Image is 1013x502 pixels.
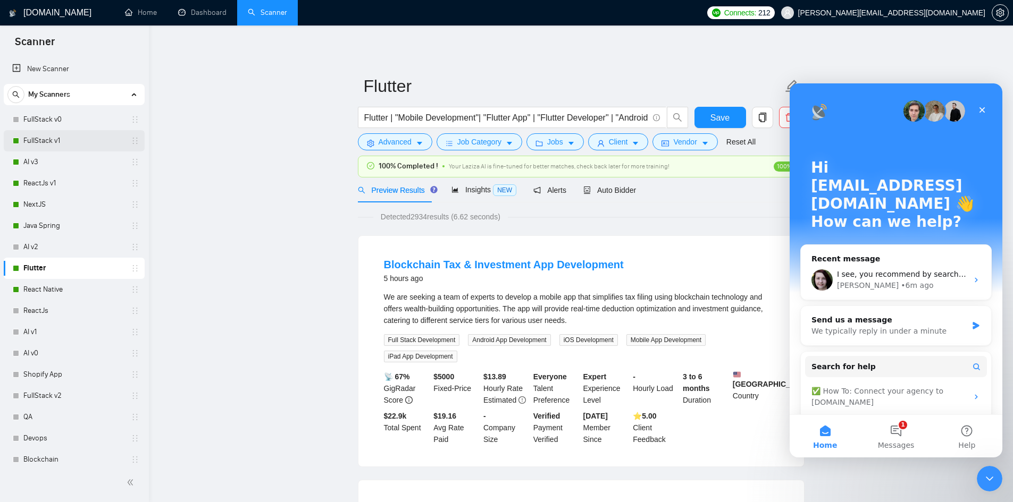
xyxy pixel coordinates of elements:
[588,133,649,150] button: userClientcaret-down
[583,186,636,194] span: Auto Bidder
[384,334,460,346] span: Full Stack Development
[609,136,628,148] span: Client
[111,197,144,208] div: • 6m ago
[169,358,186,365] span: Help
[15,273,197,294] button: Search for help
[633,412,656,420] b: ⭐️ 5.00
[416,139,423,147] span: caret-down
[22,278,86,289] span: Search for help
[364,111,648,124] input: Search Freelance Jobs...
[437,133,522,150] button: barsJob Categorycaret-down
[992,4,1009,21] button: setting
[382,410,432,445] div: Total Spent
[581,410,631,445] div: Member Since
[379,136,412,148] span: Advanced
[131,179,139,188] span: holder
[724,7,756,19] span: Connects:
[22,242,178,253] div: We typically reply in under a minute
[733,371,813,388] b: [GEOGRAPHIC_DATA]
[632,139,639,147] span: caret-down
[583,186,591,194] span: robot
[23,358,47,365] span: Home
[12,58,136,80] a: New Scanner
[142,331,213,374] button: Help
[652,133,717,150] button: idcardVendorcaret-down
[358,133,432,150] button: settingAdvancedcaret-down
[481,371,531,406] div: Hourly Rate
[23,321,124,343] a: AI v1
[681,371,731,406] div: Duration
[493,184,516,196] span: NEW
[526,133,584,150] button: folderJobscaret-down
[23,428,124,449] a: Devops
[581,371,631,406] div: Experience Level
[683,372,710,393] b: 3 to 6 months
[23,406,124,428] a: QA
[710,111,730,124] span: Save
[779,107,800,128] button: delete
[88,358,125,365] span: Messages
[533,186,541,194] span: notification
[533,372,567,381] b: Everyone
[384,259,624,270] a: Blockchain Tax & Investment App Development
[22,302,178,325] div: ✅ How To: Connect your agency to [DOMAIN_NAME]
[752,113,773,122] span: copy
[22,231,178,242] div: Send us a message
[23,449,124,470] a: Blockchain
[384,372,410,381] b: 📡 67%
[28,84,70,105] span: My Scanners
[358,186,365,194] span: search
[451,185,516,194] span: Insights
[9,5,16,22] img: logo
[358,186,434,194] span: Preview Results
[662,139,669,147] span: idcard
[23,109,124,130] a: FullStack v0
[23,151,124,173] a: AI v3
[633,372,635,381] b: -
[384,351,457,362] span: iPad App Development
[790,83,1002,457] iframe: Intercom live chat
[694,107,746,128] button: Save
[131,349,139,358] span: holder
[131,115,139,124] span: holder
[183,17,202,36] div: Close
[367,162,374,169] span: check-circle
[481,410,531,445] div: Company Size
[518,396,526,404] span: exclamation-circle
[131,222,139,230] span: holder
[178,8,227,17] a: dashboardDashboard
[449,163,669,170] span: Your Laziza AI is fine-tuned for better matches, check back later for more training!
[673,136,697,148] span: Vendor
[382,371,432,406] div: GigRadar Score
[784,9,791,16] span: user
[131,137,139,145] span: holder
[4,58,145,80] li: New Scanner
[23,236,124,258] a: AI v2
[131,200,139,209] span: holder
[384,291,778,326] div: We are seeking a team of experts to develop a mobile app that simplifies tax filing using blockch...
[379,160,438,172] span: 100% Completed !
[483,412,486,420] b: -
[23,173,124,194] a: ReactJs v1
[752,107,773,128] button: copy
[631,371,681,406] div: Hourly Load
[384,412,407,420] b: $ 22.9k
[6,34,63,56] span: Scanner
[127,477,137,488] span: double-left
[131,370,139,379] span: holder
[626,334,706,346] span: Mobile App Development
[131,455,139,464] span: holder
[992,8,1008,17] span: setting
[758,7,770,19] span: 212
[429,185,439,194] div: Tooltip anchor
[131,413,139,421] span: holder
[433,372,454,381] b: $ 5000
